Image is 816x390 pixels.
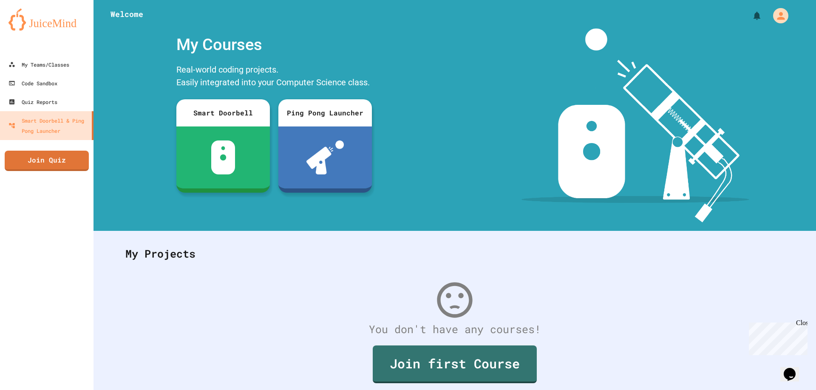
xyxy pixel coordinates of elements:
div: Real-world coding projects. Easily integrated into your Computer Science class. [172,61,376,93]
div: My Projects [117,237,793,270]
div: Smart Doorbell [176,99,270,126]
div: Quiz Reports [8,97,57,107]
img: banner-image-my-projects.png [521,28,749,222]
div: Ping Pong Launcher [278,99,372,126]
div: Code Sandbox [8,78,57,88]
img: logo-orange.svg [8,8,85,31]
div: My Courses [172,28,376,61]
img: sdb-white.svg [211,140,235,174]
iframe: chat widget [780,356,807,382]
iframe: chat widget [745,319,807,355]
a: Join first Course [373,345,537,383]
div: Chat with us now!Close [3,3,59,54]
div: Smart Doorbell & Ping Pong Launcher [8,115,88,136]
div: My Teams/Classes [8,59,69,70]
div: You don't have any courses! [117,321,793,337]
div: My Notifications [736,8,764,23]
img: ppl-with-ball.png [306,140,344,174]
a: Join Quiz [5,151,89,171]
div: My Account [764,6,790,25]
